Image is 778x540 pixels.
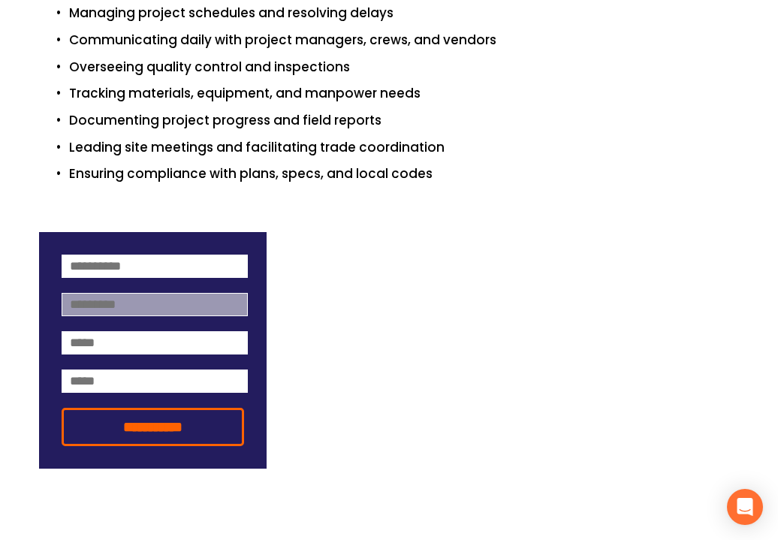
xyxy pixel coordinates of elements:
[69,164,739,184] p: Ensuring compliance with plans, specs, and local codes
[69,57,739,77] p: Overseeing quality control and inspections
[69,110,739,131] p: Documenting project progress and field reports
[69,83,739,104] p: Tracking materials, equipment, and manpower needs
[727,489,763,525] div: Open Intercom Messenger
[69,30,739,50] p: Communicating daily with project managers, crews, and vendors
[69,3,739,23] p: Managing project schedules and resolving delays
[69,137,739,158] p: Leading site meetings and facilitating trade coordination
